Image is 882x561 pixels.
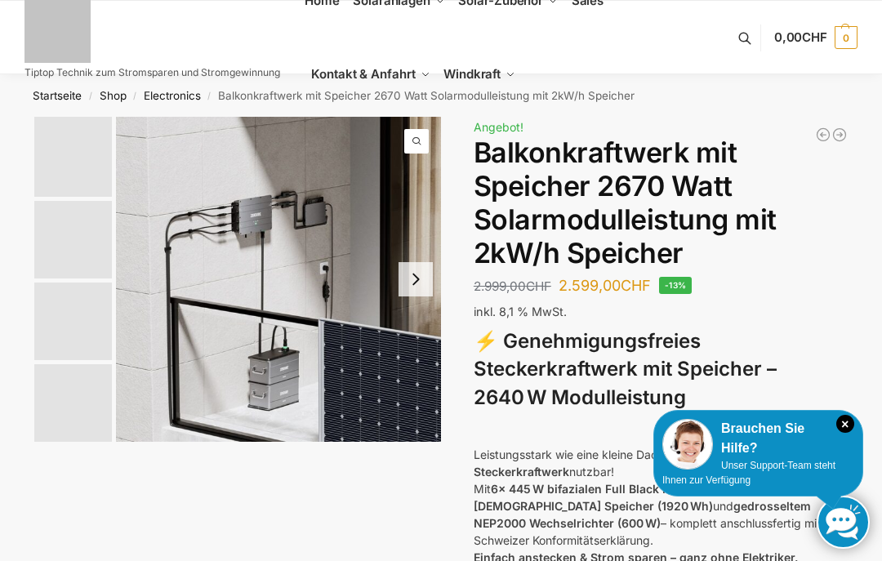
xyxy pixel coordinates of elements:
a: Windkraft [437,38,523,111]
a: Shop [100,89,127,102]
span: inkl. 8,1 % MwSt. [474,305,567,318]
span: CHF [621,277,651,294]
span: / [82,90,99,103]
span: Angebot! [474,120,523,134]
a: Znedure solar flow Batteriespeicher fuer BalkonkraftwerkeZnedure solar flow Batteriespeicher fuer... [116,117,441,442]
img: Anschlusskabel-3meter_schweizer-stecker [34,364,112,442]
a: 890/600 Watt Solarkraftwerk + 2,7 KW Batteriespeicher Genehmigungsfrei [815,127,831,143]
span: 0 [835,26,857,49]
img: Customer service [662,419,713,470]
span: / [201,90,218,103]
bdi: 2.599,00 [559,277,651,294]
a: Electronics [144,89,201,102]
h1: Balkonkraftwerk mit Speicher 2670 Watt Solarmodulleistung mit 2kW/h Speicher [474,136,848,269]
span: 0,00 [774,29,827,45]
a: Startseite [33,89,82,102]
span: Windkraft [443,66,501,82]
img: Anschlusskabel_MC4 [34,283,112,360]
span: CHF [802,29,827,45]
h3: ⚡ Genehmigungsfreies Steckerkraftwerk mit Speicher – 2640 W Modulleistung [474,327,848,412]
img: Zendure-solar-flow-Batteriespeicher für Balkonkraftwerke [116,117,441,442]
strong: [DEMOGRAPHIC_DATA] Speicher (1920 Wh) [474,499,713,513]
img: 6 Module bificiaL [34,201,112,278]
i: Schließen [836,415,854,433]
a: Kontakt & Anfahrt [305,38,437,111]
span: -13% [659,277,693,294]
bdi: 2.999,00 [474,278,551,294]
button: Next slide [399,262,433,296]
span: CHF [526,278,551,294]
a: Balkonkraftwerk 890 Watt Solarmodulleistung mit 2kW/h Zendure Speicher [831,127,848,143]
span: / [127,90,144,103]
span: Kontakt & Anfahrt [311,66,415,82]
strong: 6x 445 W bifazialen Full Black Modulen [491,482,712,496]
img: Zendure-solar-flow-Batteriespeicher für Balkonkraftwerke [34,117,112,197]
span: Unser Support-Team steht Ihnen zur Verfügung [662,460,835,486]
p: Tiptop Technik zum Stromsparen und Stromgewinnung [24,68,280,78]
div: Brauchen Sie Hilfe? [662,419,854,458]
a: 0,00CHF 0 [774,13,857,62]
